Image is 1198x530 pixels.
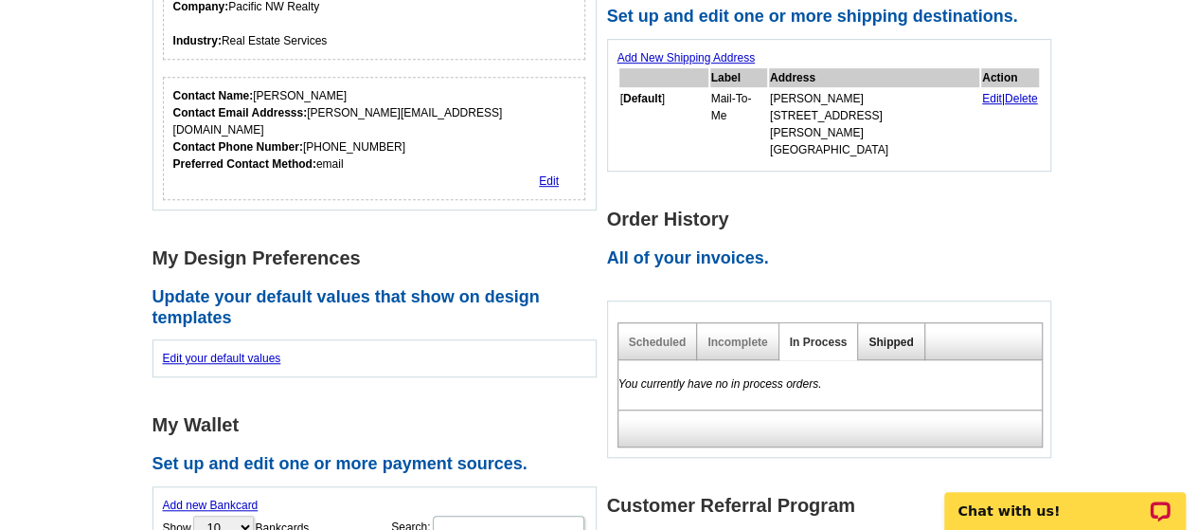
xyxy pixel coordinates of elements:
[607,496,1062,516] h1: Customer Referral Program
[618,377,822,391] em: You currently have no in process orders.
[710,68,767,87] th: Label
[981,68,1039,87] th: Action
[932,470,1198,530] iframe: LiveChat chat widget
[607,248,1062,269] h2: All of your invoices.
[981,89,1039,159] td: |
[173,106,308,119] strong: Contact Email Addresss:
[790,336,848,349] a: In Process
[152,287,607,328] h2: Update your default values that show on design templates
[1005,92,1038,105] a: Delete
[982,92,1002,105] a: Edit
[163,352,281,365] a: Edit your default values
[173,87,576,173] div: [PERSON_NAME] [PERSON_NAME][EMAIL_ADDRESS][DOMAIN_NAME] [PHONE_NUMBER] email
[173,140,303,154] strong: Contact Phone Number:
[707,336,767,349] a: Incomplete
[152,248,607,268] h1: My Design Preferences
[629,336,687,349] a: Scheduled
[173,34,222,47] strong: Industry:
[607,210,1062,229] h1: Order History
[152,454,607,475] h2: Set up and edit one or more payment sources.
[173,157,316,171] strong: Preferred Contact Method:
[152,415,607,435] h1: My Wallet
[769,68,979,87] th: Address
[619,89,708,159] td: [ ]
[607,7,1062,27] h2: Set up and edit one or more shipping destinations.
[710,89,767,159] td: Mail-To-Me
[769,89,979,159] td: [PERSON_NAME] [STREET_ADDRESS] [PERSON_NAME][GEOGRAPHIC_DATA]
[539,174,559,188] a: Edit
[163,77,586,200] div: Who should we contact regarding order issues?
[617,51,755,64] a: Add New Shipping Address
[868,336,913,349] a: Shipped
[623,92,662,105] b: Default
[163,499,259,512] a: Add new Bankcard
[173,89,254,102] strong: Contact Name:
